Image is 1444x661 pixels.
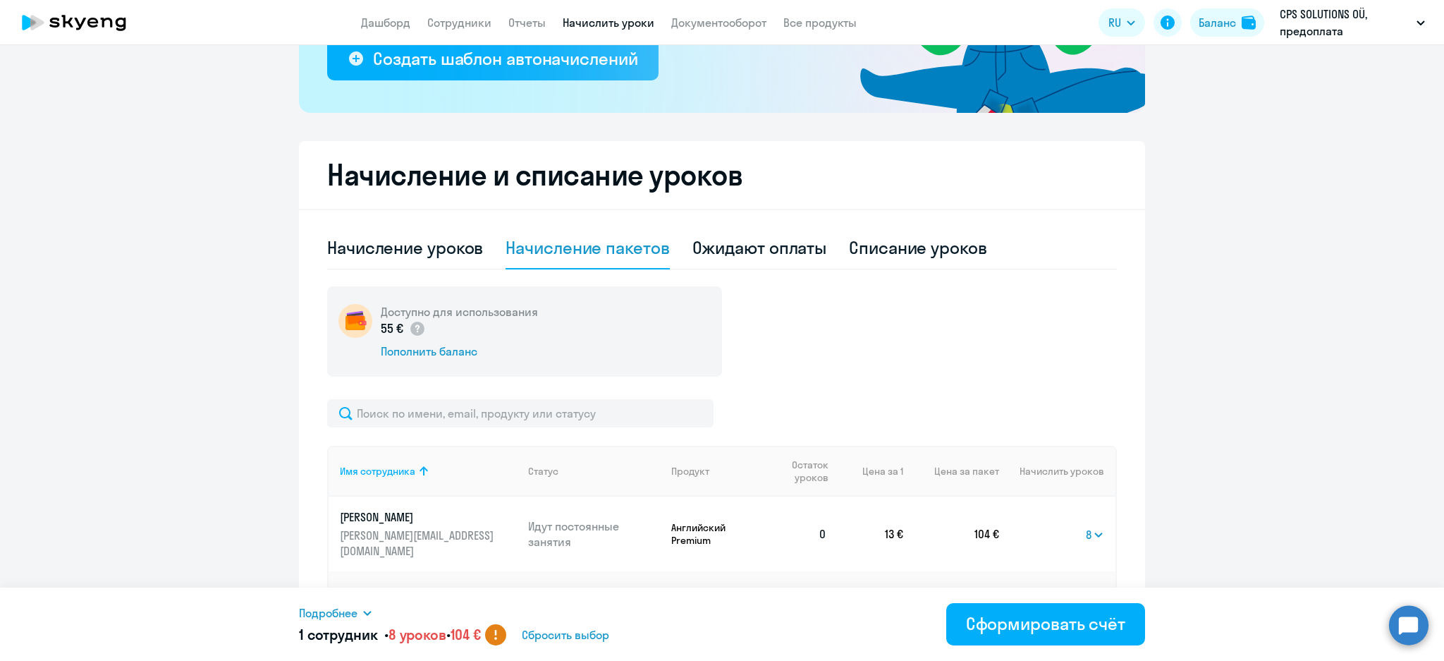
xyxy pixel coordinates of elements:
p: Английский Premium [671,521,766,547]
td: 104 € [903,497,999,571]
button: RU [1099,8,1145,37]
th: Начислить уроков [999,446,1115,497]
a: [PERSON_NAME][EMAIL_ADDRESS][DOMAIN_NAME] [340,584,517,618]
a: [PERSON_NAME][PERSON_NAME][EMAIL_ADDRESS][DOMAIN_NAME] [340,509,517,559]
span: Остаток уроков [778,459,828,484]
div: Продукт [671,465,766,478]
th: Цена за пакет [903,446,999,497]
div: Ожидают оплаты [692,236,827,259]
p: CPS SOLUTIONS OÜ, предоплата [1280,6,1411,40]
td: 0 [766,497,838,571]
a: Отчеты [508,16,546,30]
a: Сотрудники [427,16,491,30]
div: Сформировать счёт [966,612,1125,635]
div: Пополнить баланс [381,344,538,359]
p: [PERSON_NAME] [340,584,498,600]
p: Идут постоянные занятия [528,519,661,550]
div: Статус [528,465,661,478]
div: Начисление уроков [327,236,483,259]
button: Создать шаблон автоначислений [327,38,659,80]
span: 8 уроков [388,626,446,643]
div: Списание уроков [849,236,987,259]
span: 104 € [451,626,481,643]
a: Документооборот [671,16,766,30]
div: Остаток уроков [778,459,838,484]
p: Идут постоянные занятия [528,586,661,617]
p: 55 € [381,320,426,338]
input: Поиск по имени, email, продукту или статусу [327,399,714,427]
div: Имя сотрудника [340,465,517,478]
img: balance [1242,16,1256,30]
h5: Доступно для использования [381,304,538,320]
h5: 1 сотрудник • • [299,625,481,645]
button: Балансbalance [1190,8,1264,37]
p: [PERSON_NAME] [340,509,498,525]
th: Цена за 1 [838,446,903,497]
a: Начислить уроки [563,16,654,30]
span: Подробнее [299,605,357,621]
td: 13 € [838,497,903,571]
p: [PERSON_NAME][EMAIL_ADDRESS][DOMAIN_NAME] [340,528,498,559]
h2: Начисление и списание уроков [327,158,1117,192]
div: Продукт [671,465,709,478]
span: Сбросить выбор [522,626,609,643]
div: Начисление пакетов [506,236,669,259]
div: Баланс [1199,14,1236,31]
a: Дашборд [361,16,410,30]
button: CPS SOLUTIONS OÜ, предоплата [1273,6,1432,40]
a: Все продукты [783,16,857,30]
td: 1 [766,571,838,631]
div: Имя сотрудника [340,465,415,478]
span: RU [1108,14,1121,31]
div: Статус [528,465,558,478]
button: Сформировать счёт [946,603,1145,645]
div: Создать шаблон автоначислений [373,47,637,70]
img: wallet-circle.png [338,304,372,338]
